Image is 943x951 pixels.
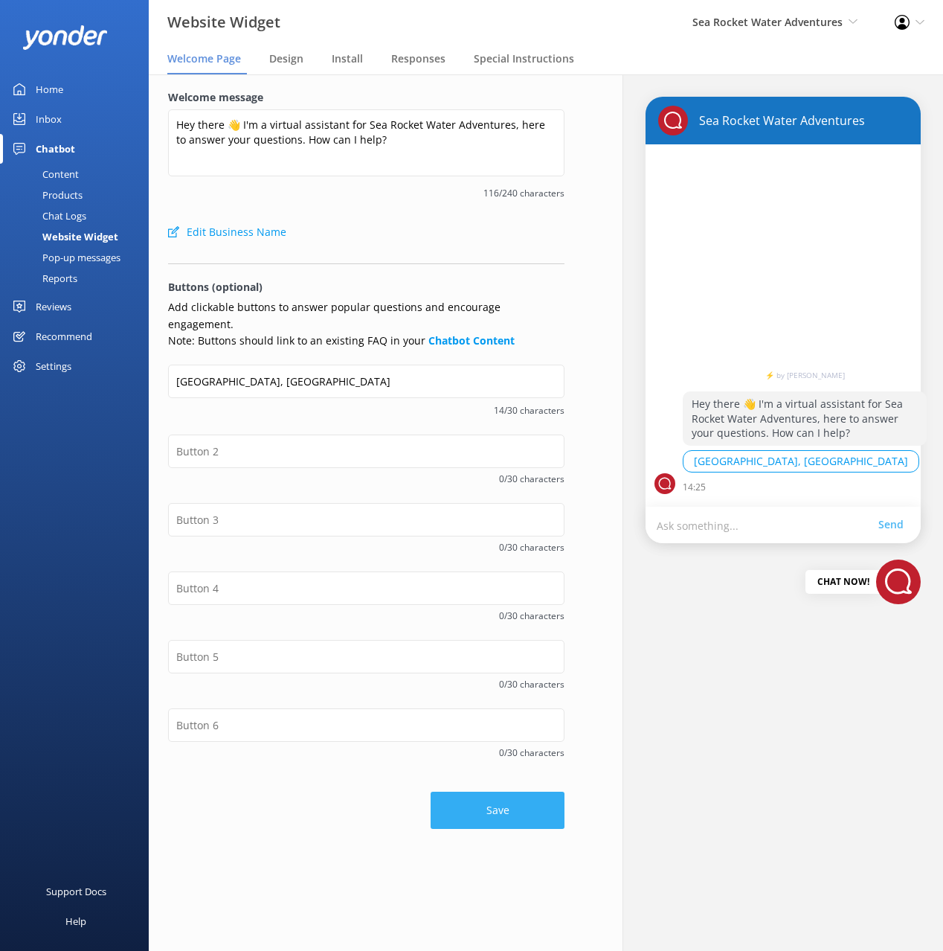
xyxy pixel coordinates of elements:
a: Send [878,516,910,533]
a: Website Widget [9,226,149,247]
p: Add clickable buttons to answer popular questions and encourage engagement. Note: Buttons should ... [168,299,564,349]
div: Inbox [36,104,62,134]
div: Content [9,164,79,185]
div: Home [36,74,63,104]
span: 0/30 characters [168,746,564,760]
span: 0/30 characters [168,472,564,486]
div: Chat Logs [9,205,86,226]
p: Ask something... [657,518,878,532]
a: Products [9,185,149,205]
a: Chatbot Content [428,333,515,348]
span: 0/30 characters [168,609,564,623]
span: Welcome Page [167,51,241,66]
span: 116/240 characters [168,186,564,200]
img: yonder-white-logo.png [22,25,108,50]
div: Chatbot [36,134,75,164]
div: Pop-up messages [9,247,120,268]
a: Pop-up messages [9,247,149,268]
input: Button 1 [168,365,564,398]
a: Content [9,164,149,185]
div: Chat Now! [805,570,881,594]
span: Install [332,51,363,66]
label: Welcome message [168,89,564,106]
div: Support Docs [46,877,106,906]
span: 0/30 characters [168,677,564,691]
div: Website Widget [9,226,118,247]
span: Design [269,51,303,66]
span: Special Instructions [474,51,574,66]
button: [GEOGRAPHIC_DATA], [GEOGRAPHIC_DATA] [683,450,919,473]
span: 0/30 characters [168,540,564,554]
p: Hey there 👋 I'm a virtual assistant for Sea Rocket Water Adventures, here to answer your question... [683,391,927,446]
div: Settings [36,351,71,381]
div: Reports [9,268,77,289]
h3: Website Widget [167,10,280,34]
input: Button 3 [168,503,564,537]
p: Buttons (optional) [168,279,564,295]
button: Edit Business Name [168,217,286,247]
div: Products [9,185,83,205]
input: Button 2 [168,435,564,468]
a: ⚡ by [PERSON_NAME] [683,371,927,379]
a: Chat Logs [9,205,149,226]
textarea: Hey there 👋 I'm a virtual assistant for Sea Rocket Water Adventures, here to answer your question... [168,109,564,176]
div: Help [65,906,86,936]
span: 14/30 characters [168,403,564,417]
div: Reviews [36,292,71,321]
button: Save [431,792,564,829]
div: Recommend [36,321,92,351]
input: Button 4 [168,571,564,605]
input: Button 5 [168,640,564,673]
input: Button 6 [168,708,564,742]
a: Reports [9,268,149,289]
p: Sea Rocket Water Adventures [688,112,865,129]
p: 14:25 [683,480,706,494]
span: Sea Rocket Water Adventures [692,15,843,29]
span: Responses [391,51,445,66]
